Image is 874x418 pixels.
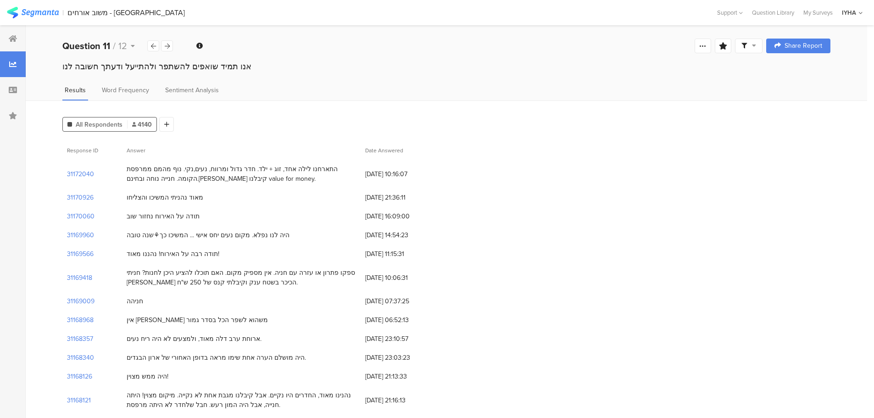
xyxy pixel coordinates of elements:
div: מאוד נהניתי המשיכו והצליחו [127,193,203,202]
span: Word Frequency [102,85,149,95]
span: Results [65,85,86,95]
div: חניהה [127,296,143,306]
span: Answer [127,146,145,155]
section: 31169418 [67,273,92,283]
section: 31169566 [67,249,94,259]
div: התארחנו לילה אחד, זוג + ילד. חדר גדול ומרווח, נעים,נקי. נוף מהמם ממרפסת הקומה. חנייה נוחה ובחינם.... [127,164,356,184]
span: 12 [118,39,127,53]
span: [DATE] 23:03:23 [365,353,439,362]
span: 4140 [132,120,152,129]
span: [DATE] 10:16:07 [365,169,439,179]
a: My Surveys [799,8,837,17]
section: 31168121 [67,396,91,405]
div: היה לנו נפלא. מקום נעים יחס אישי ... המשיכו כך⚘️שנה טובה [127,230,289,240]
span: [DATE] 06:52:13 [365,315,439,325]
div: היה ממש מצוין! [127,372,168,381]
div: משוב אורחים - [GEOGRAPHIC_DATA] [67,8,185,17]
span: [DATE] 14:54:23 [365,230,439,240]
span: [DATE] 07:37:25 [365,296,439,306]
section: 31170060 [67,212,95,221]
span: Sentiment Analysis [165,85,219,95]
span: Share Report [785,43,822,49]
section: 31168126 [67,372,92,381]
span: [DATE] 11:15:31 [365,249,439,259]
span: All Respondents [76,120,122,129]
div: | [62,7,64,18]
span: [DATE] 16:09:00 [365,212,439,221]
section: 31168340 [67,353,94,362]
div: תודה רבה על האירוח! נהננו מאוד! [127,249,219,259]
div: אין [PERSON_NAME] משהוא לשפר הכל בסדר גמור [127,315,268,325]
b: Question 11 [62,39,110,53]
span: [DATE] 21:16:13 [365,396,439,405]
section: 31170926 [67,193,94,202]
section: 31168968 [67,315,94,325]
div: אנו תמיד שואפים להשתפר ולהתייעל ודעתך חשובה לנו [62,61,830,72]
div: ארוחת ערב דלה מאוד, ולמצעים לא היה ריח נעים. [127,334,262,344]
div: ספקו פתרון או עזרה עם חניה. אין מספיק מקום. האם תוכלו להציע היכן לחנות? חניתי [PERSON_NAME] הכיכר... [127,268,356,287]
span: [DATE] 10:06:31 [365,273,439,283]
section: 31168357 [67,334,93,344]
a: Question Library [747,8,799,17]
div: Support [717,6,743,20]
div: נהנינו מאוד, החדרים היו נקיים. אבל קיבלנו מגבת אחת לא נקייה. מיקום מצוין! היתה חנייה, אבל היה המו... [127,390,356,410]
span: [DATE] 21:13:33 [365,372,439,381]
div: היה מושלם הערה אחת שימו מראה בדופן האחורי של ארון הבגדים. [127,353,306,362]
section: 31169009 [67,296,95,306]
span: [DATE] 21:36:11 [365,193,439,202]
span: [DATE] 23:10:57 [365,334,439,344]
section: 31169960 [67,230,94,240]
img: segmanta logo [7,7,59,18]
section: 31172040 [67,169,94,179]
div: תודה על האירוח נחזור שוב [127,212,200,221]
span: Response ID [67,146,98,155]
span: Date Answered [365,146,403,155]
span: / [113,39,116,53]
div: IYHA [842,8,856,17]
